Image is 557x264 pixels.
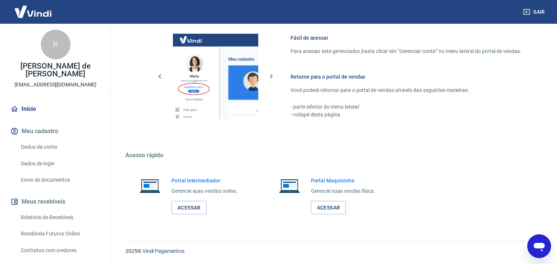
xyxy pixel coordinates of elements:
[14,81,96,89] p: [EMAIL_ADDRESS][DOMAIN_NAME]
[311,177,376,184] h6: Portal Maquininha
[125,247,539,255] p: 2025 ©
[291,86,521,94] p: Você poderá retornar para o portal de vendas através das seguintes maneiras:
[125,152,539,159] h5: Acesso rápido
[41,30,71,59] div: R
[274,177,305,195] img: Imagem de um notebook aberto
[18,243,102,258] a: Contratos com credores
[18,139,102,155] a: Dados da conta
[18,226,102,241] a: Recebíveis Futuros Online
[171,187,237,195] p: Gerencie suas vendas online.
[142,248,184,254] a: Vindi Pagamentos
[291,47,521,55] p: Para acessar este gerenciador, basta clicar em “Gerenciar conta” no menu lateral do portal de ven...
[521,5,548,19] button: Sair
[9,194,102,210] button: Meus recebíveis
[171,201,207,215] a: Acessar
[134,177,166,195] img: Imagem de um notebook aberto
[311,187,376,195] p: Gerencie suas vendas física.
[6,62,105,78] p: [PERSON_NAME] de [PERSON_NAME]
[9,101,102,117] a: Início
[291,73,521,80] h6: Retorne para o portal de vendas
[311,201,346,215] a: Acessar
[291,103,521,111] p: - parte inferior do menu lateral
[171,177,237,184] h6: Portal Intermediador
[291,34,521,42] h6: Fácil de acessar
[18,210,102,225] a: Relatório de Recebíveis
[173,34,258,119] img: Imagem da dashboard mostrando o botão de gerenciar conta na sidebar no lado esquerdo
[9,0,57,23] img: Vindi
[527,234,551,258] iframe: Botão para abrir a janela de mensagens
[9,123,102,139] button: Meu cadastro
[18,156,102,171] a: Dados de login
[291,111,521,119] p: - rodapé desta página
[18,172,102,188] a: Envio de documentos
